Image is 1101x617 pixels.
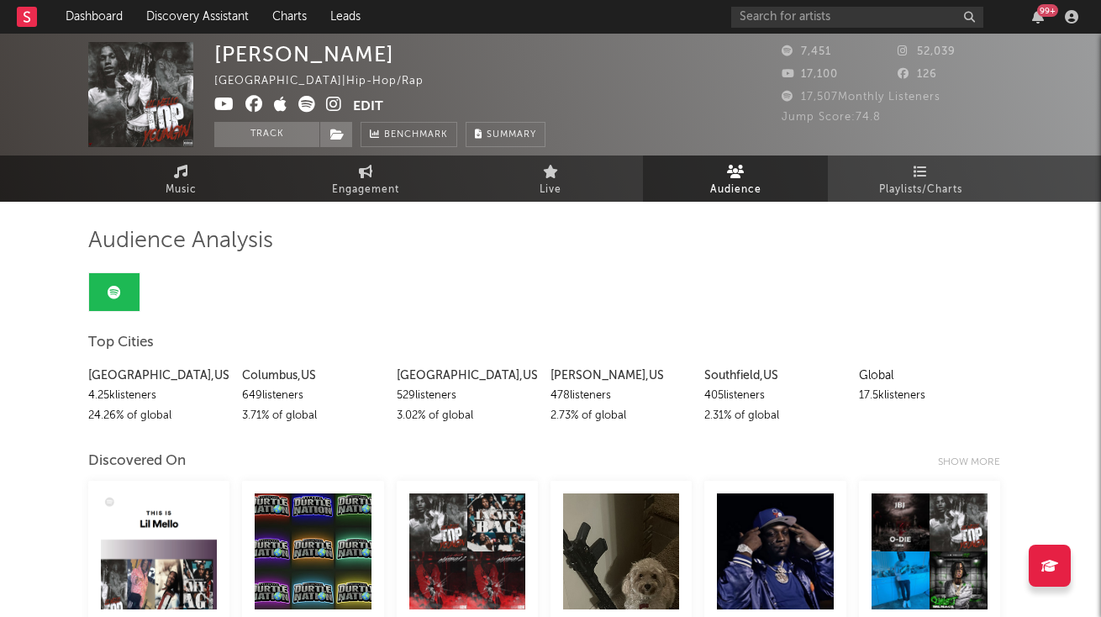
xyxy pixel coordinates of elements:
span: Engagement [332,180,399,200]
input: Search for artists [731,7,983,28]
div: 17.5k listeners [859,386,1000,406]
span: 52,039 [898,46,956,57]
div: [GEOGRAPHIC_DATA] , US [88,366,229,386]
div: 405 listeners [704,386,846,406]
div: 649 listeners [242,386,383,406]
span: Audience [710,180,761,200]
span: 126 [898,69,937,80]
button: 99+ [1032,10,1044,24]
div: 478 listeners [550,386,692,406]
span: 17,507 Monthly Listeners [782,92,940,103]
span: Music [166,180,197,200]
a: Engagement [273,156,458,202]
div: 2.31 % of global [704,406,846,426]
div: Global [859,366,1000,386]
div: [GEOGRAPHIC_DATA] , US [397,366,538,386]
div: 3.02 % of global [397,406,538,426]
a: Playlists/Charts [828,156,1013,202]
span: Playlists/Charts [879,180,962,200]
div: Show more [938,452,1013,472]
div: [GEOGRAPHIC_DATA] | Hip-Hop/Rap [214,71,443,92]
a: Audience [643,156,828,202]
div: [PERSON_NAME] , US [550,366,692,386]
span: Live [540,180,561,200]
button: Track [214,122,319,147]
div: 2.73 % of global [550,406,692,426]
span: Top Cities [88,333,154,353]
div: Columbus , US [242,366,383,386]
div: [PERSON_NAME] [214,42,394,66]
div: 3.71 % of global [242,406,383,426]
span: Benchmark [384,125,448,145]
div: 24.26 % of global [88,406,229,426]
span: 17,100 [782,69,838,80]
div: 4.25k listeners [88,386,229,406]
div: Southfield , US [704,366,846,386]
a: Music [88,156,273,202]
span: Summary [487,130,536,140]
button: Summary [466,122,545,147]
div: 99 + [1037,4,1058,17]
div: 529 listeners [397,386,538,406]
a: Live [458,156,643,202]
a: Benchmark [361,122,457,147]
div: Discovered On [88,451,186,472]
span: Audience Analysis [88,231,273,251]
button: Edit [353,96,383,117]
span: 7,451 [782,46,831,57]
span: Jump Score: 74.8 [782,112,881,123]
